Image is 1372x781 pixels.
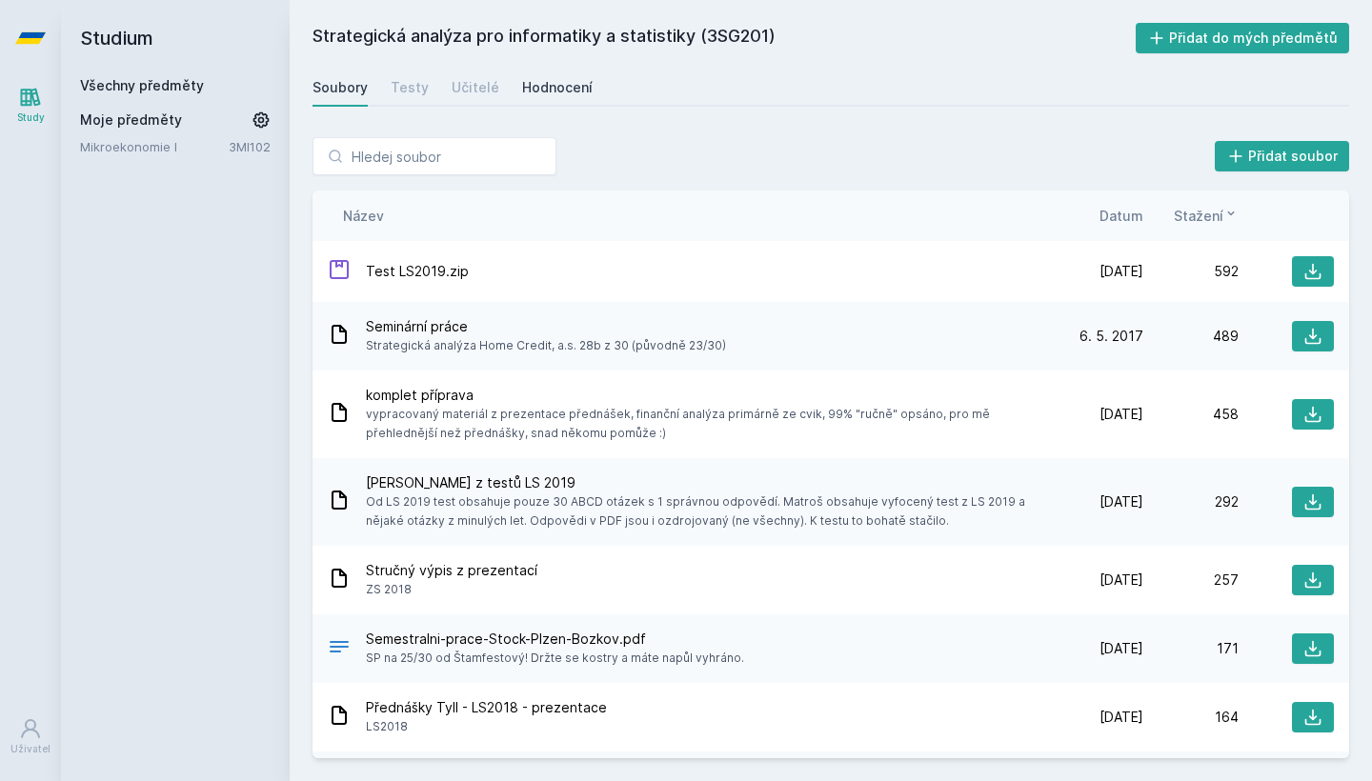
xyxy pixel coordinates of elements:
[80,110,182,130] span: Moje předměty
[391,78,429,97] div: Testy
[366,386,1040,405] span: komplet příprava
[313,23,1136,53] h2: Strategická analýza pro informatiky a statistiky (3SG201)
[328,258,351,286] div: ZIP
[366,717,607,736] span: LS2018
[1100,262,1143,281] span: [DATE]
[328,635,351,663] div: PDF
[1174,206,1223,226] span: Stažení
[366,698,607,717] span: Přednášky Tyll - LS2018 - prezentace
[229,139,271,154] a: 3MI102
[452,69,499,107] a: Učitelé
[4,76,57,134] a: Study
[366,405,1040,443] span: vypracovaný materiál z prezentace přednášek, finanční analýza primárně ze cvik, 99% "ručně" opsán...
[366,580,537,599] span: ZS 2018
[522,69,593,107] a: Hodnocení
[1143,492,1239,511] div: 292
[1100,708,1143,727] span: [DATE]
[1100,405,1143,424] span: [DATE]
[452,78,499,97] div: Učitelé
[4,708,57,766] a: Uživatel
[1143,405,1239,424] div: 458
[1100,639,1143,658] span: [DATE]
[1100,206,1143,226] button: Datum
[1143,639,1239,658] div: 171
[366,262,469,281] span: Test LS2019.zip
[522,78,593,97] div: Hodnocení
[80,137,229,156] a: Mikroekonomie I
[366,336,726,355] span: Strategická analýza Home Credit, a.s. 28b z 30 (původně 23/30)
[1100,492,1143,511] span: [DATE]
[1079,327,1143,346] span: 6. 5. 2017
[1174,206,1239,226] button: Stažení
[366,317,726,336] span: Seminární práce
[343,206,384,226] button: Název
[1143,327,1239,346] div: 489
[17,110,45,125] div: Study
[391,69,429,107] a: Testy
[1100,571,1143,590] span: [DATE]
[1215,141,1350,171] button: Přidat soubor
[366,492,1040,531] span: Od LS 2019 test obsahuje pouze 30 ABCD otázek s 1 správnou odpovědí. Matroš obsahuje vyfocený tes...
[366,630,744,649] span: Semestralni-prace-Stock-Plzen-Bozkov.pdf
[10,742,50,756] div: Uživatel
[1143,708,1239,727] div: 164
[1136,23,1350,53] button: Přidat do mých předmětů
[366,649,744,668] span: SP na 25/30 od Štamfestový! Držte se kostry a máte napůl vyhráno.
[313,137,556,175] input: Hledej soubor
[1143,262,1239,281] div: 592
[1143,571,1239,590] div: 257
[80,77,204,93] a: Všechny předměty
[366,473,1040,492] span: [PERSON_NAME] z testů LS 2019
[313,69,368,107] a: Soubory
[366,561,537,580] span: Stručný výpis z prezentací
[313,78,368,97] div: Soubory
